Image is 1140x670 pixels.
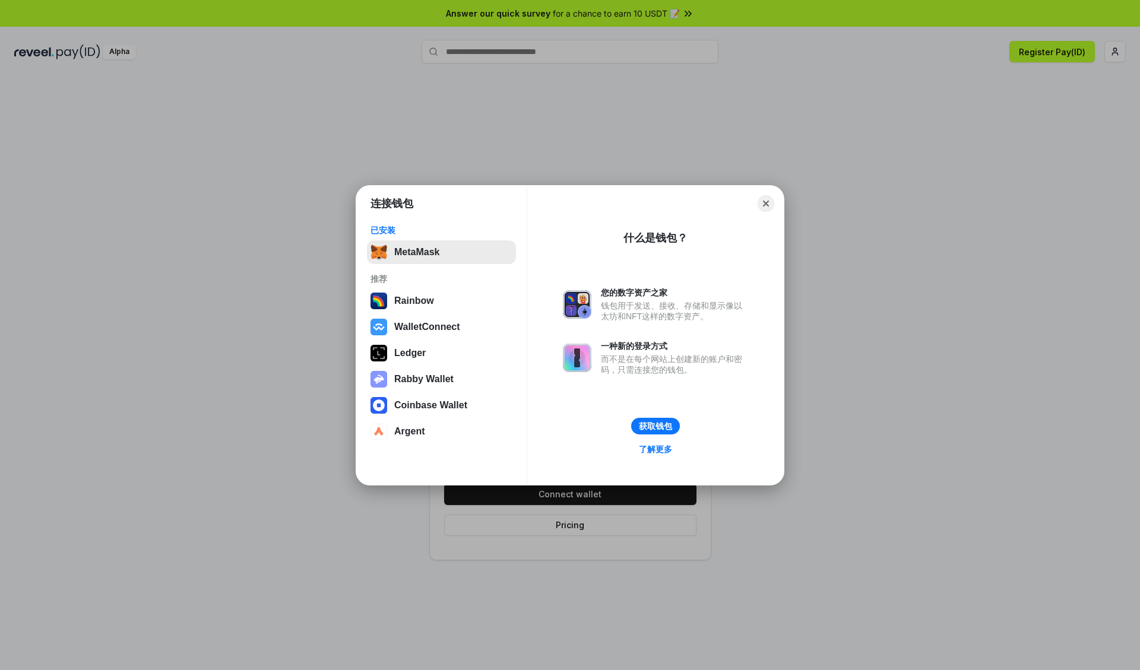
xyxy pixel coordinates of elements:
[370,423,387,440] img: svg+xml,%3Csvg%20width%3D%2228%22%20height%3D%2228%22%20viewBox%3D%220%200%2028%2028%22%20fill%3D...
[623,231,688,245] div: 什么是钱包？
[367,420,516,443] button: Argent
[394,322,460,332] div: WalletConnect
[367,240,516,264] button: MetaMask
[601,354,748,375] div: 而不是在每个网站上创建新的账户和密码，只需连接您的钱包。
[601,341,748,351] div: 一种新的登录方式
[563,344,591,372] img: svg+xml,%3Csvg%20xmlns%3D%22http%3A%2F%2Fwww.w3.org%2F2000%2Fsvg%22%20fill%3D%22none%22%20viewBox...
[367,289,516,313] button: Rainbow
[639,444,672,455] div: 了解更多
[370,319,387,335] img: svg+xml,%3Csvg%20width%3D%2228%22%20height%3D%2228%22%20viewBox%3D%220%200%2028%2028%22%20fill%3D...
[370,225,512,236] div: 已安装
[394,400,467,411] div: Coinbase Wallet
[394,426,425,437] div: Argent
[370,397,387,414] img: svg+xml,%3Csvg%20width%3D%2228%22%20height%3D%2228%22%20viewBox%3D%220%200%2028%2028%22%20fill%3D...
[394,374,454,385] div: Rabby Wallet
[394,296,434,306] div: Rainbow
[394,348,426,358] div: Ledger
[367,341,516,365] button: Ledger
[758,195,774,212] button: Close
[367,393,516,417] button: Coinbase Wallet
[563,290,591,319] img: svg+xml,%3Csvg%20xmlns%3D%22http%3A%2F%2Fwww.w3.org%2F2000%2Fsvg%22%20fill%3D%22none%22%20viewBox...
[639,421,672,431] div: 获取钱包
[370,244,387,261] img: svg+xml,%3Csvg%20fill%3D%22none%22%20height%3D%2233%22%20viewBox%3D%220%200%2035%2033%22%20width%...
[370,345,387,361] img: svg+xml,%3Csvg%20xmlns%3D%22http%3A%2F%2Fwww.w3.org%2F2000%2Fsvg%22%20width%3D%2228%22%20height%3...
[601,287,748,298] div: 您的数字资产之家
[370,196,413,211] h1: 连接钱包
[367,367,516,391] button: Rabby Wallet
[632,442,679,457] a: 了解更多
[631,418,680,434] button: 获取钱包
[370,293,387,309] img: svg+xml,%3Csvg%20width%3D%22120%22%20height%3D%22120%22%20viewBox%3D%220%200%20120%20120%22%20fil...
[370,371,387,388] img: svg+xml,%3Csvg%20xmlns%3D%22http%3A%2F%2Fwww.w3.org%2F2000%2Fsvg%22%20fill%3D%22none%22%20viewBox...
[370,274,512,284] div: 推荐
[367,315,516,339] button: WalletConnect
[601,300,748,322] div: 钱包用于发送、接收、存储和显示像以太坊和NFT这样的数字资产。
[394,247,439,258] div: MetaMask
